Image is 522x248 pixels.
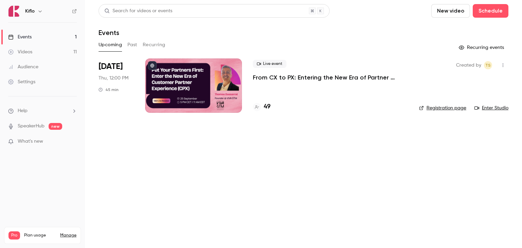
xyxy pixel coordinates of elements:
span: Pro [8,231,20,240]
span: Plan usage [24,233,56,238]
button: Past [127,39,137,50]
div: Events [8,34,32,40]
div: 45 min [99,87,119,92]
button: Upcoming [99,39,122,50]
img: Kiflo [8,6,19,17]
span: new [49,123,62,130]
div: Settings [8,78,35,85]
button: Recurring [143,39,166,50]
iframe: Noticeable Trigger [69,139,77,145]
h6: Kiflo [25,8,35,15]
button: Recurring events [456,42,508,53]
span: Help [18,107,28,114]
li: help-dropdown-opener [8,107,77,114]
a: SpeakerHub [18,123,45,130]
span: Live event [253,60,286,68]
span: Created by [456,61,481,69]
div: Videos [8,49,32,55]
div: Sep 25 Thu, 5:00 PM (Europe/Rome) [99,58,134,113]
h4: 49 [264,102,271,111]
a: From CX to PX: Entering the New Era of Partner Experience [253,73,408,82]
span: What's new [18,138,43,145]
div: Search for videos or events [104,7,172,15]
a: Manage [60,233,76,238]
button: New video [431,4,470,18]
span: TS [485,61,491,69]
a: Enter Studio [474,105,508,111]
button: Schedule [473,4,508,18]
span: Tomica Stojanovikj [484,61,492,69]
h1: Events [99,29,119,37]
span: Thu, 12:00 PM [99,75,128,82]
div: Audience [8,64,38,70]
a: 49 [253,102,271,111]
a: Registration page [419,105,466,111]
span: [DATE] [99,61,123,72]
